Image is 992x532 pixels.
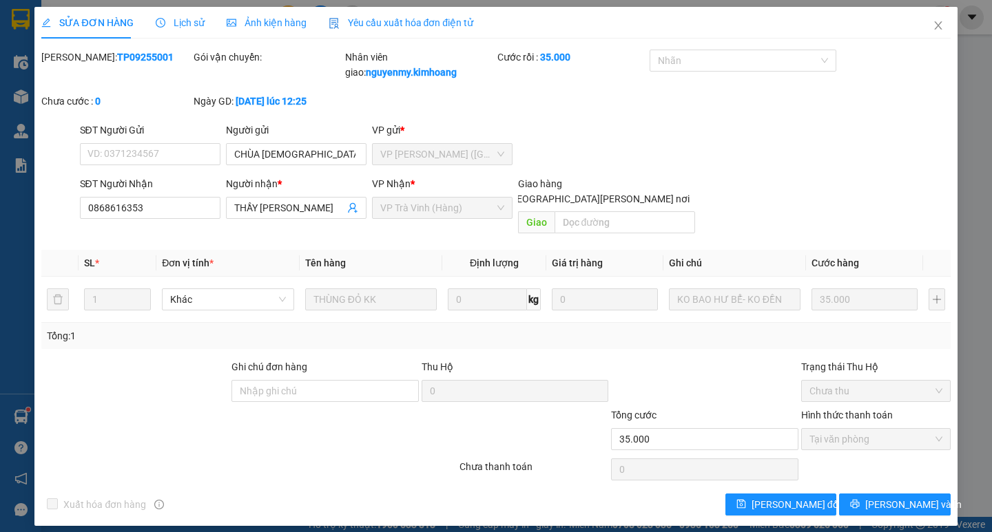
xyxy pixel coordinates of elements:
[725,493,836,515] button: save[PERSON_NAME] đổi
[812,288,918,310] input: 0
[422,361,453,372] span: Thu Hộ
[552,288,658,310] input: 0
[156,18,165,28] span: clock-circle
[555,211,695,233] input: Dọc đường
[46,8,160,21] strong: BIÊN NHẬN GỬI HÀNG
[611,409,657,421] span: Tổng cước
[231,361,307,372] label: Ghi chú đơn hàng
[47,288,69,310] button: delete
[41,50,191,65] div: [PERSON_NAME]:
[41,18,51,28] span: edit
[372,178,411,189] span: VP Nhận
[305,257,346,268] span: Tên hàng
[518,211,555,233] span: Giao
[497,50,647,65] div: Cước rồi :
[345,50,495,80] div: Nhân viên giao:
[154,500,164,509] span: info-circle
[6,72,201,85] p: NHẬN:
[380,144,504,164] span: VP Trần Phú (Hàng)
[236,96,307,107] b: [DATE] lúc 12:25
[226,176,366,191] div: Người nhận
[518,178,562,189] span: Giao hàng
[663,250,806,277] th: Ghi chú
[47,328,384,343] div: Tổng: 1
[933,20,944,31] span: close
[58,497,152,512] span: Xuất hóa đơn hàng
[801,359,951,374] div: Trạng thái Thu Hộ
[329,17,474,28] span: Yêu cầu xuất hóa đơn điện tử
[41,94,191,109] div: Chưa cước :
[801,409,893,421] label: Hình thức thanh toán
[162,257,214,268] span: Đơn vị tính
[752,497,840,512] span: [PERSON_NAME] đổi
[669,288,800,310] input: Ghi Chú
[194,94,343,109] div: Ngày GD:
[839,493,950,515] button: printer[PERSON_NAME] và In
[329,18,340,29] img: icon
[227,18,236,28] span: picture
[80,123,220,138] div: SĐT Người Gửi
[6,103,156,116] span: GIAO:
[919,7,958,45] button: Close
[41,17,133,28] span: SỬA ĐƠN HÀNG
[540,52,570,63] b: 35.000
[380,198,504,218] span: VP Trà Vinh (Hàng)
[80,176,220,191] div: SĐT Người Nhận
[6,87,188,100] span: 0868616353 -
[231,380,419,402] input: Ghi chú đơn hàng
[552,257,603,268] span: Giá trị hàng
[366,67,457,78] b: nguyenmy.kimhoang
[226,123,366,138] div: Người gửi
[812,257,859,268] span: Cước hàng
[736,499,746,510] span: save
[850,499,860,510] span: printer
[458,459,610,483] div: Chưa thanh toán
[74,87,188,100] span: THẦY [PERSON_NAME]
[227,17,307,28] span: Ảnh kiện hàng
[6,27,201,66] p: GỬI:
[117,52,174,63] b: TP09255001
[170,289,285,310] span: Khác
[470,257,519,268] span: Định lượng
[502,191,695,206] span: [GEOGRAPHIC_DATA][PERSON_NAME] nơi
[156,17,205,28] span: Lịch sử
[527,288,541,310] span: kg
[6,40,155,66] span: CHÙA [DEMOGRAPHIC_DATA]
[865,497,962,512] span: [PERSON_NAME] và In
[95,96,101,107] b: 0
[84,257,95,268] span: SL
[347,202,358,213] span: user-add
[305,288,437,310] input: VD: Bàn, Ghế
[809,429,942,449] span: Tại văn phòng
[194,50,343,65] div: Gói vận chuyển:
[372,123,513,138] div: VP gửi
[929,288,945,310] button: plus
[6,27,155,66] span: VP [PERSON_NAME] ([GEOGRAPHIC_DATA]) -
[39,72,134,85] span: VP Trà Vinh (Hàng)
[809,381,942,401] span: Chưa thu
[36,103,156,116] span: KO BAO HƯ BỂ- KO ĐỀN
